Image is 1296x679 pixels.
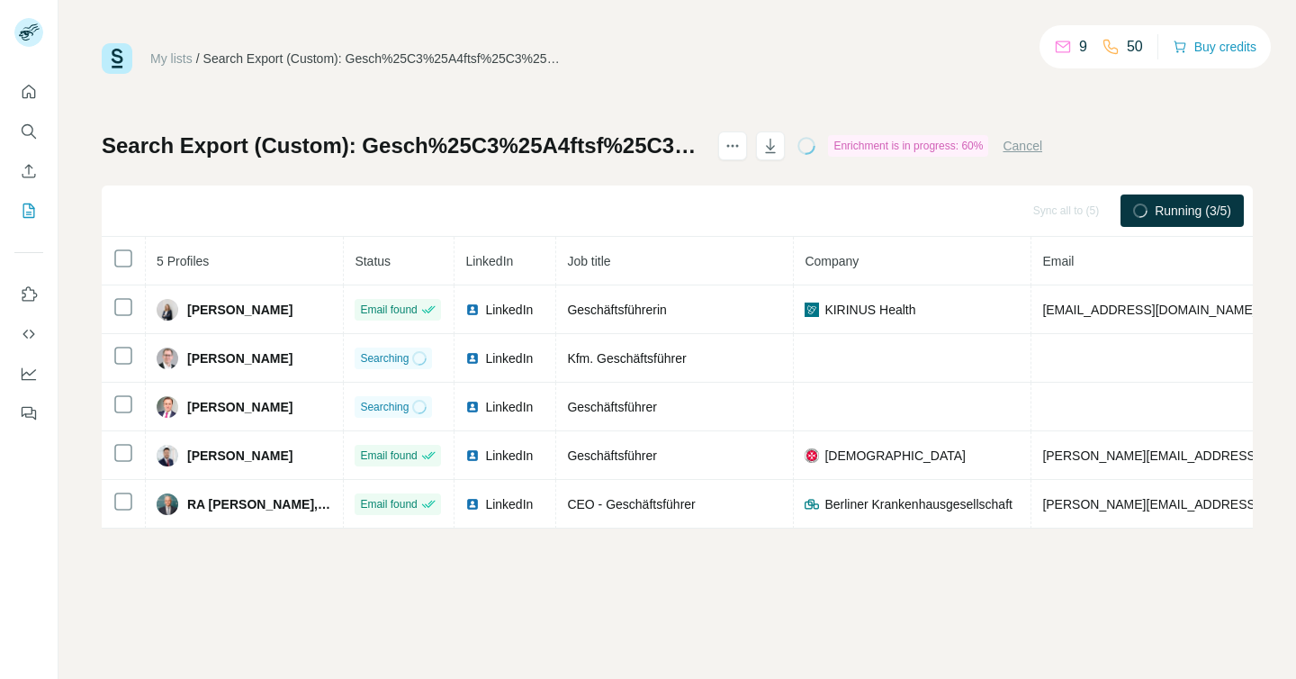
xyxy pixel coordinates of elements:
[567,448,657,463] span: Geschäftsführer
[1155,202,1231,220] span: Running (3/5)
[187,398,292,416] span: [PERSON_NAME]
[1079,36,1087,58] p: 9
[1003,137,1042,155] button: Cancel
[805,448,819,463] img: company-logo
[14,115,43,148] button: Search
[465,497,480,512] img: LinkedIn logo
[14,318,43,350] button: Use Surfe API
[485,447,533,465] span: LinkedIn
[360,302,417,318] span: Email found
[187,349,292,367] span: [PERSON_NAME]
[567,303,667,317] span: Geschäftsführerin
[157,299,178,321] img: Avatar
[485,301,533,319] span: LinkedIn
[14,195,43,227] button: My lists
[14,397,43,430] button: Feedback
[196,50,200,68] li: /
[805,303,819,317] img: company-logo
[14,155,43,187] button: Enrich CSV
[485,398,533,416] span: LinkedIn
[360,448,417,464] span: Email found
[187,495,332,513] span: RA [PERSON_NAME], LL.M.
[102,131,702,160] h1: Search Export (Custom): Gesch%25C3%25A4ftsf%25C3%25BChrer Krankenhaus - [DATE] 06:10
[718,131,747,160] button: actions
[1127,36,1143,58] p: 50
[102,43,132,74] img: Surfe Logo
[465,400,480,414] img: LinkedIn logo
[824,495,1012,513] span: Berliner Krankenhausgesellschaft
[360,496,417,512] span: Email found
[157,254,209,268] span: 5 Profiles
[187,301,292,319] span: [PERSON_NAME]
[805,254,859,268] span: Company
[355,254,391,268] span: Status
[14,76,43,108] button: Quick start
[150,51,193,66] a: My lists
[465,351,480,366] img: LinkedIn logo
[1042,303,1255,317] span: [EMAIL_ADDRESS][DOMAIN_NAME]
[157,396,178,418] img: Avatar
[360,399,409,415] span: Searching
[567,400,657,414] span: Geschäftsführer
[567,351,686,366] span: Kfm. Geschäftsführer
[465,254,513,268] span: LinkedIn
[157,493,178,515] img: Avatar
[824,447,966,465] span: [DEMOGRAPHIC_DATA]
[824,301,915,319] span: KIRINUS Health
[567,254,610,268] span: Job title
[157,348,178,369] img: Avatar
[567,497,695,512] span: CEO - Geschäftsführer
[203,50,563,68] div: Search Export (Custom): Gesch%25C3%25A4ftsf%25C3%25BChrer Krankenhaus - [DATE] 06:10
[1042,254,1074,268] span: Email
[485,495,533,513] span: LinkedIn
[828,135,988,157] div: Enrichment is in progress: 60%
[485,349,533,367] span: LinkedIn
[805,497,819,512] img: company-logo
[465,303,480,317] img: LinkedIn logo
[465,448,480,463] img: LinkedIn logo
[360,350,409,367] span: Searching
[187,447,292,465] span: [PERSON_NAME]
[14,278,43,311] button: Use Surfe on LinkedIn
[1173,34,1256,59] button: Buy credits
[157,445,178,466] img: Avatar
[14,358,43,390] button: Dashboard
